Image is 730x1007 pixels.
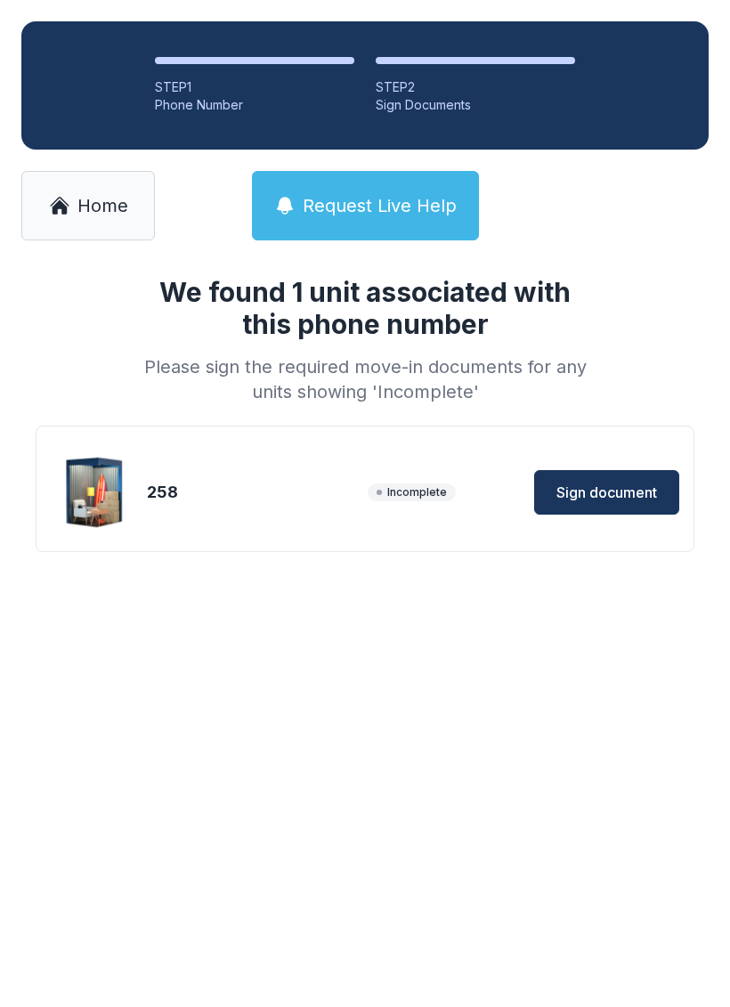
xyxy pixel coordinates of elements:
div: Sign Documents [376,96,575,114]
div: 258 [147,480,361,505]
span: Home [77,193,128,218]
span: Request Live Help [303,193,457,218]
h1: We found 1 unit associated with this phone number [137,276,593,340]
div: STEP 2 [376,78,575,96]
span: Sign document [556,482,657,503]
div: Phone Number [155,96,354,114]
div: STEP 1 [155,78,354,96]
span: Incomplete [368,483,456,501]
div: Please sign the required move-in documents for any units showing 'Incomplete' [137,354,593,404]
